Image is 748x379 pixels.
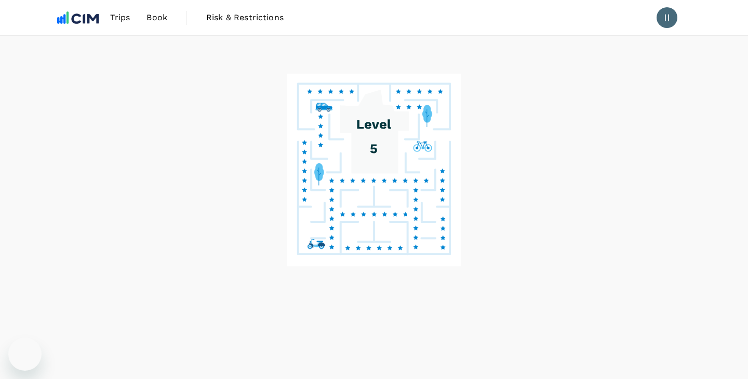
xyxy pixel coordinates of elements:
[657,7,677,28] div: II
[110,11,130,24] span: Trips
[8,338,42,371] iframe: Кнопка запуска окна обмена сообщениями
[206,11,284,24] span: Risk & Restrictions
[54,6,102,29] img: CIM ENVIRONMENTAL PTY LTD
[146,11,167,24] span: Book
